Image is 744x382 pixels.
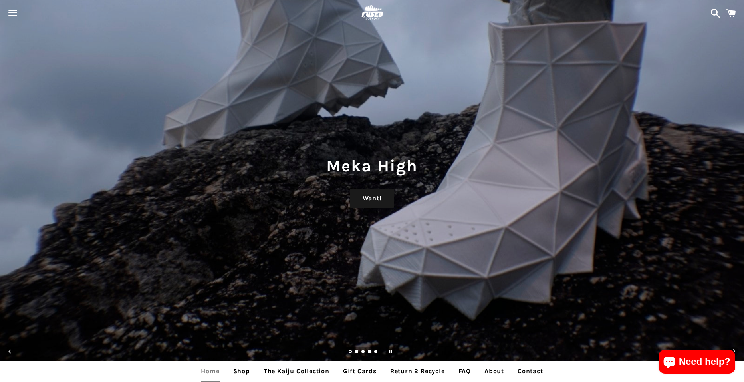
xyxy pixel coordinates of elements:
[337,361,383,381] a: Gift Cards
[452,361,477,381] a: FAQ
[350,189,394,208] a: Want!
[361,350,365,354] a: Load slide 3
[478,361,510,381] a: About
[374,350,378,354] a: Load slide 5
[227,361,256,381] a: Shop
[656,350,738,376] inbox-online-store-chat: Shopify online store chat
[195,361,225,381] a: Home
[349,350,353,354] a: Slide 1, current
[8,154,736,177] h1: Meka High
[382,343,399,360] button: Pause slideshow
[725,343,743,360] button: Next slide
[384,361,451,381] a: Return 2 Recycle
[512,361,549,381] a: Contact
[355,350,359,354] a: Load slide 2
[1,343,19,360] button: Previous slide
[258,361,335,381] a: The Kaiju Collection
[368,350,372,354] a: Load slide 4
